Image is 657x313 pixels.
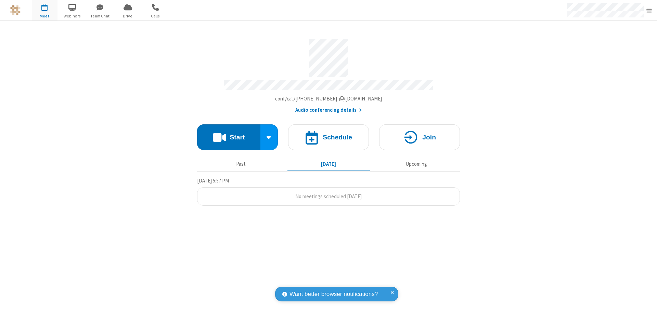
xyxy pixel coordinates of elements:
[275,95,382,103] button: Copy my meeting room linkCopy my meeting room link
[275,95,382,102] span: Copy my meeting room link
[197,34,460,114] section: Account details
[379,124,460,150] button: Join
[287,158,370,171] button: [DATE]
[200,158,282,171] button: Past
[640,295,652,308] iframe: Chat
[115,13,141,19] span: Drive
[260,124,278,150] div: Start conference options
[197,177,460,206] section: Today's Meetings
[323,134,352,140] h4: Schedule
[10,5,21,15] img: QA Selenium DO NOT DELETE OR CHANGE
[288,124,369,150] button: Schedule
[197,177,229,184] span: [DATE] 5:57 PM
[32,13,57,19] span: Meet
[295,106,362,114] button: Audio conferencing details
[87,13,113,19] span: Team Chat
[230,134,245,140] h4: Start
[295,193,362,200] span: No meetings scheduled [DATE]
[289,290,378,299] span: Want better browser notifications?
[60,13,85,19] span: Webinars
[143,13,168,19] span: Calls
[375,158,458,171] button: Upcoming
[422,134,436,140] h4: Join
[197,124,260,150] button: Start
